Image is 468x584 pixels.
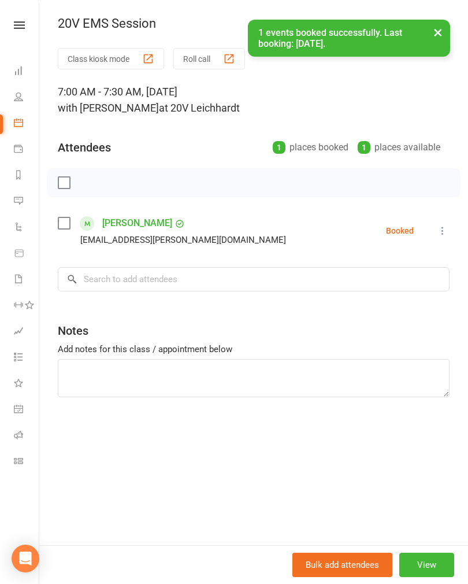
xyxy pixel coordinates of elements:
div: Attendees [58,139,111,156]
a: Roll call kiosk mode [14,423,40,449]
div: 1 [273,141,285,154]
div: [EMAIL_ADDRESS][PERSON_NAME][DOMAIN_NAME] [80,232,286,247]
a: Payments [14,137,40,163]
a: Calendar [14,111,40,137]
span: with [PERSON_NAME] [58,102,159,114]
a: People [14,85,40,111]
a: Class kiosk mode [14,449,40,475]
div: 1 events booked successfully. Last booking: [DATE]. [248,20,450,57]
a: Reports [14,163,40,189]
div: 20V EMS Session [39,16,468,31]
div: 7:00 AM - 7:30 AM, [DATE] [58,84,450,116]
div: 1 [358,141,370,154]
a: General attendance kiosk mode [14,397,40,423]
div: places available [358,139,440,156]
input: Search to add attendees [58,267,450,291]
div: Notes [58,323,88,339]
div: places booked [273,139,348,156]
div: Open Intercom Messenger [12,545,39,572]
a: [PERSON_NAME] [102,214,172,232]
span: at 20V Leichhardt [159,102,240,114]
a: What's New [14,371,40,397]
div: Booked [386,227,414,235]
a: Product Sales [14,241,40,267]
button: Bulk add attendees [292,553,392,577]
div: Add notes for this class / appointment below [58,342,450,356]
a: Assessments [14,319,40,345]
button: View [399,553,454,577]
a: Dashboard [14,59,40,85]
button: × [428,20,448,45]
